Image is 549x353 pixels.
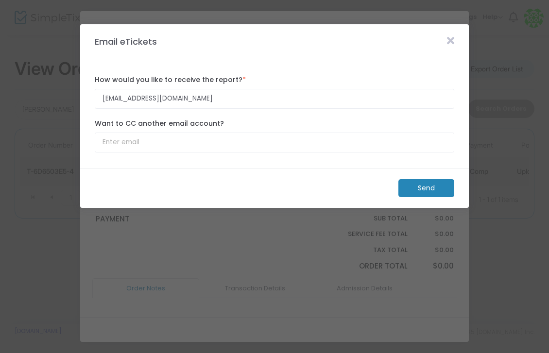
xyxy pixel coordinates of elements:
label: How would you like to receive the report? [95,75,454,85]
input: Enter email [95,133,454,152]
m-button: Send [398,179,454,197]
label: Want to CC another email account? [95,118,454,129]
input: Enter email [95,89,454,109]
m-panel-title: Email eTickets [90,35,162,48]
m-panel-header: Email eTickets [80,24,469,59]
